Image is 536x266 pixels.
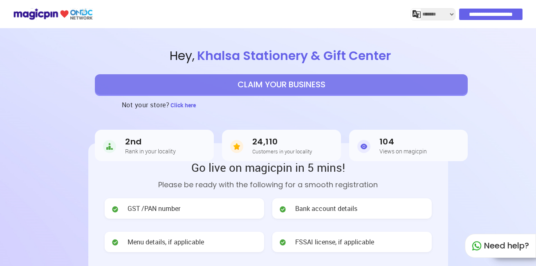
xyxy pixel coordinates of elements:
[379,148,427,154] h5: Views on magicpin
[295,237,374,247] span: FSSAI license, if applicable
[128,204,180,213] span: GST /PAN number
[279,205,287,213] img: check
[105,179,432,190] p: Please be ready with the following for a smooth registration
[122,95,170,115] h3: Not your store?
[105,160,432,175] h2: Go live on magicpin in 5 mins!
[13,7,93,21] img: ondc-logo-new-small.8a59708e.svg
[128,237,204,247] span: Menu details, if applicable
[252,137,312,146] h3: 24,110
[125,148,176,154] h5: Rank in your locality
[170,101,196,109] span: Click here
[279,238,287,246] img: check
[230,138,243,155] img: Customers
[357,138,370,155] img: Views
[472,241,482,251] img: whatapp_green.7240e66a.svg
[27,47,536,65] span: Hey ,
[413,10,421,18] img: j2MGCQAAAABJRU5ErkJggg==
[103,138,116,155] img: Rank
[465,234,536,258] div: Need help?
[379,137,427,146] h3: 104
[252,149,312,154] h5: Customers in your locality
[295,204,357,213] span: Bank account details
[125,137,176,146] h3: 2nd
[195,47,393,64] span: Khalsa Stationery & Gift Center
[111,205,119,213] img: check
[111,238,119,246] img: check
[95,74,468,95] button: CLAIM YOUR BUSINESS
